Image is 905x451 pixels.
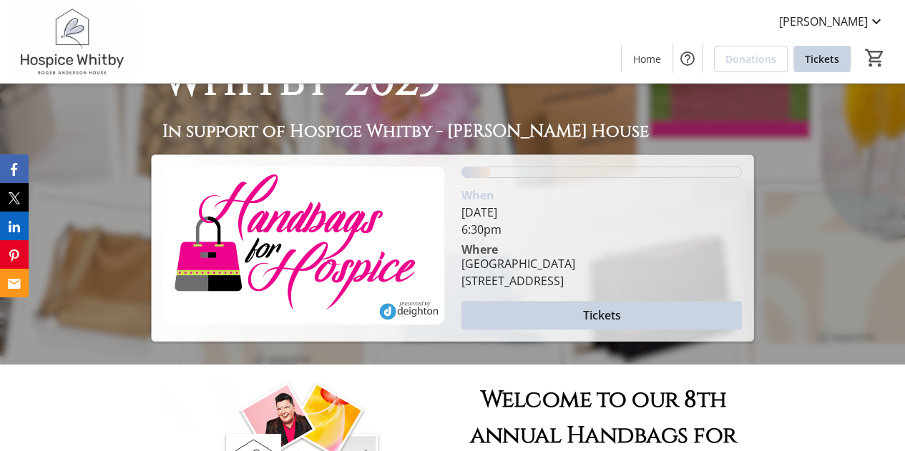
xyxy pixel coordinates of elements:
[714,46,788,72] a: Donations
[162,120,649,143] span: In support of Hospice Whitby - [PERSON_NAME] House
[633,51,661,66] span: Home
[805,51,839,66] span: Tickets
[461,167,743,178] div: 10.632% of fundraising goal reached
[768,10,896,33] button: [PERSON_NAME]
[793,46,851,72] a: Tickets
[461,187,494,204] div: When
[725,51,776,66] span: Donations
[673,44,702,73] button: Help
[163,167,444,324] img: Campaign CTA Media Photo
[461,272,575,289] div: [STREET_ADDRESS]
[461,244,498,255] div: Where
[9,6,136,77] img: Hospice Whitby's Logo
[461,255,575,272] div: [GEOGRAPHIC_DATA]
[779,13,868,30] span: [PERSON_NAME]
[862,45,888,71] button: Cart
[622,46,672,72] a: Home
[582,307,620,324] span: Tickets
[461,204,743,238] div: [DATE] 6:30pm
[461,301,743,329] button: Tickets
